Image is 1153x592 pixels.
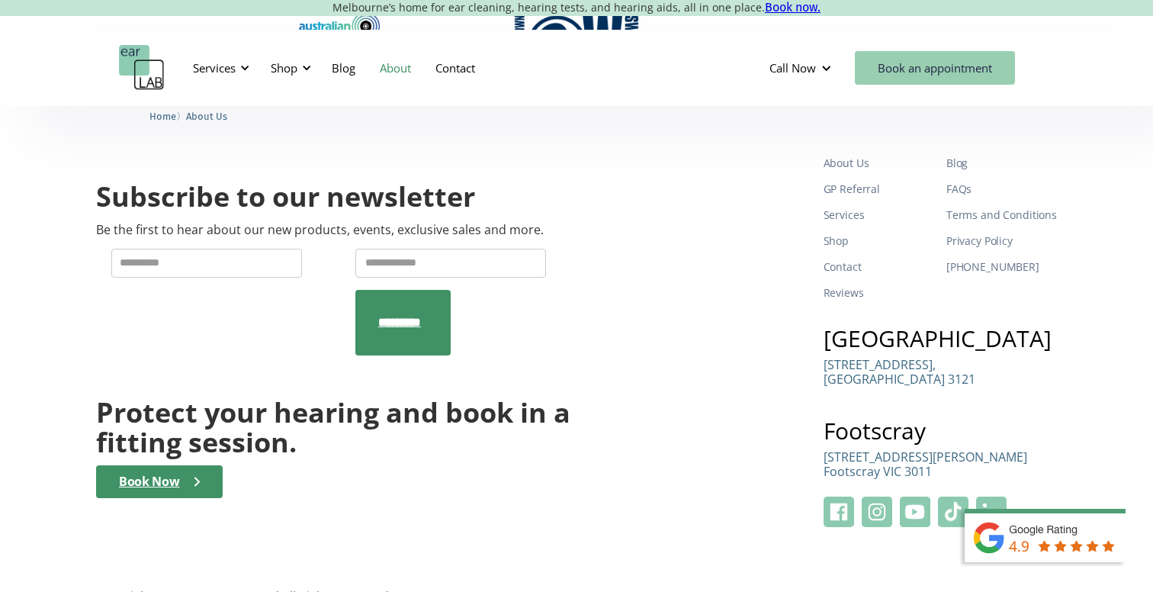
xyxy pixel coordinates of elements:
a: Privacy Policy [946,228,1057,254]
img: Instagram Logo [862,497,892,527]
img: Facebook Logo [824,497,854,527]
a: Book an appointment [855,51,1015,85]
h3: [GEOGRAPHIC_DATA] [824,327,1057,350]
div: Shop [262,45,316,91]
a: Services [824,202,934,228]
a: [STREET_ADDRESS][PERSON_NAME]Footscray VIC 3011 [824,450,1027,491]
a: Blog [946,150,1057,176]
a: About Us [186,108,227,123]
a: Reviews [824,280,934,306]
p: Be the first to hear about our new products, events, exclusive sales and more. [96,223,544,237]
div: Services [184,45,254,91]
a: GP Referral [824,176,934,202]
div: Book Now [119,475,179,489]
div: Call Now [757,45,847,91]
a: Shop [824,228,934,254]
iframe: reCAPTCHA [111,290,343,349]
a: FAQs [946,176,1057,202]
a: Home [149,108,176,123]
li: 〉 [149,108,186,124]
p: [STREET_ADDRESS][PERSON_NAME] Footscray VIC 3011 [824,450,1027,479]
a: [STREET_ADDRESS],[GEOGRAPHIC_DATA] 3121 [824,358,975,398]
div: Call Now [769,60,816,76]
h2: Subscribe to our newsletter [96,179,475,215]
form: Newsletter Form [96,249,570,356]
a: Contact [824,254,934,280]
a: Terms and Conditions [946,202,1057,228]
a: Blog [320,46,368,90]
img: Linkeidn Logo [976,497,1007,527]
p: [STREET_ADDRESS], [GEOGRAPHIC_DATA] 3121 [824,358,975,387]
span: About Us [186,111,227,122]
a: Contact [423,46,487,90]
a: [PHONE_NUMBER] [946,254,1057,280]
div: Shop [271,60,297,76]
a: home [119,45,165,91]
a: About Us [824,150,934,176]
a: About [368,46,423,90]
h3: Footscray [824,420,1057,442]
span: Home [149,111,176,122]
div: Services [193,60,236,76]
a: Book Now [96,465,223,498]
h2: Protect your hearing and book in a fitting session. [96,397,570,458]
